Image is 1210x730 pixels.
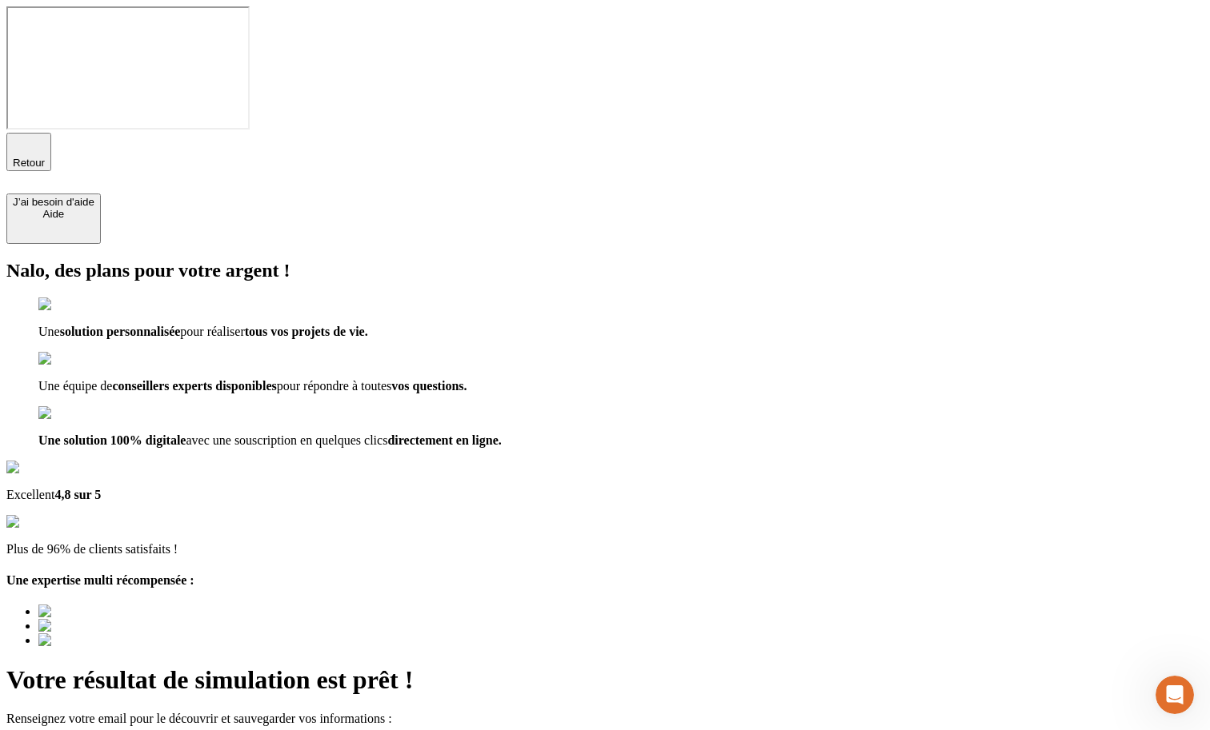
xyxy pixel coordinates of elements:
[13,157,45,169] span: Retour
[38,433,186,447] span: Une solution 100% digitale
[38,406,107,421] img: checkmark
[6,712,1204,726] p: Renseignez votre email pour le découvrir et sauvegarder vos informations :
[6,542,1204,556] p: Plus de 96% de clients satisfaits !
[38,633,186,648] img: Best savings advice award
[38,297,107,312] img: checkmark
[60,325,181,338] span: solution personnalisée
[6,133,51,171] button: Retour
[6,461,99,475] img: Google Review
[1156,676,1194,714] iframe: Intercom live chat
[387,433,501,447] span: directement en ligne.
[13,208,94,220] div: Aide
[6,260,1204,281] h2: Nalo, des plans pour votre argent !
[38,619,186,633] img: Best savings advice award
[38,325,60,338] span: Une
[277,379,392,393] span: pour répondre à toutes
[13,196,94,208] div: J’ai besoin d'aide
[38,379,112,393] span: Une équipe de
[186,433,387,447] span: avec une souscription en quelques clics
[38,352,107,366] img: checkmark
[112,379,276,393] span: conseillers experts disponibles
[6,665,1204,695] h1: Votre résultat de simulation est prêt !
[54,488,101,501] span: 4,8 sur 5
[6,515,86,529] img: reviews stars
[180,325,244,338] span: pour réaliser
[6,193,101,244] button: J’ai besoin d'aideAide
[6,488,54,501] span: Excellent
[6,573,1204,588] h4: Une expertise multi récompensée :
[38,604,186,619] img: Best savings advice award
[245,325,368,338] span: tous vos projets de vie.
[391,379,467,393] span: vos questions.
